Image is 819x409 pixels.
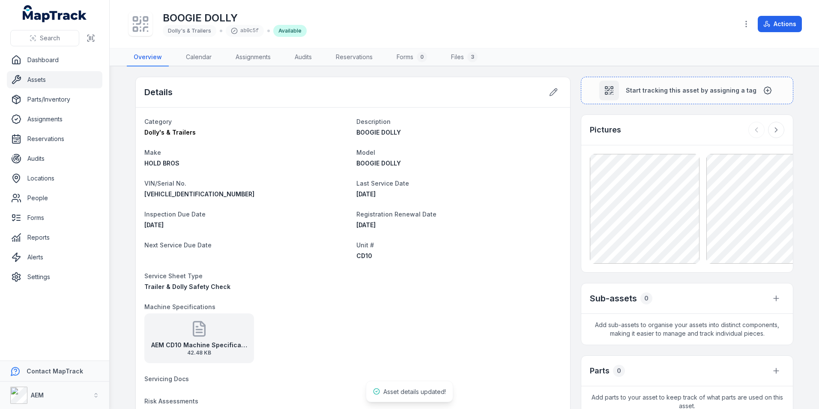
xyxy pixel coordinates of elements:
[7,91,102,108] a: Parts/Inventory
[7,150,102,167] a: Audits
[168,27,211,34] span: Dolly's & Trailers
[383,388,446,395] span: Asset details updated!
[229,48,278,66] a: Assignments
[144,241,212,249] span: Next Service Due Date
[590,365,610,377] h3: Parts
[356,211,436,218] span: Registration Renewal Date
[144,118,172,125] span: Category
[7,51,102,69] a: Dashboard
[163,11,307,25] h1: BOOGIE DOLLY
[417,52,427,62] div: 0
[626,86,756,95] span: Start tracking this asset by assigning a tag
[288,48,319,66] a: Audits
[356,221,376,229] time: 07/12/2025, 12:00:00 am
[127,48,169,66] a: Overview
[151,341,247,349] strong: AEM CD10 Machine Specifications
[7,170,102,187] a: Locations
[356,190,376,198] time: 22/05/2023, 12:00:00 am
[356,190,376,198] span: [DATE]
[590,124,621,136] h3: Pictures
[356,180,409,187] span: Last Service Date
[27,367,83,375] strong: Contact MapTrack
[7,130,102,147] a: Reservations
[273,25,307,37] div: Available
[144,303,215,310] span: Machine Specifications
[581,314,793,345] span: Add sub-assets to organise your assets into distinct components, making it easier to manage and t...
[226,25,264,37] div: ab0c5f
[7,249,102,266] a: Alerts
[356,252,372,259] span: CD10
[356,221,376,229] span: [DATE]
[23,5,87,22] a: MapTrack
[179,48,218,66] a: Calendar
[7,189,102,207] a: People
[7,268,102,286] a: Settings
[613,365,625,377] div: 0
[10,30,79,46] button: Search
[356,241,374,249] span: Unit #
[144,211,206,218] span: Inspection Due Date
[7,71,102,88] a: Assets
[7,209,102,226] a: Forms
[356,149,375,156] span: Model
[390,48,434,66] a: Forms0
[144,86,173,98] h2: Details
[7,111,102,128] a: Assignments
[590,292,637,304] h2: Sub-assets
[144,272,203,280] span: Service Sheet Type
[581,77,793,104] button: Start tracking this asset by assigning a tag
[144,375,189,382] span: Servicing Docs
[356,129,401,136] span: BOOGIE DOLLY
[144,283,230,290] span: Trailer & Dolly Safety Check
[144,190,254,198] span: [VEHICLE_IDENTIFICATION_NUMBER]
[7,229,102,246] a: Reports
[329,48,380,66] a: Reservations
[40,34,60,42] span: Search
[356,118,391,125] span: Description
[144,221,164,229] span: [DATE]
[758,16,802,32] button: Actions
[144,149,161,156] span: Make
[640,292,652,304] div: 0
[467,52,478,62] div: 3
[144,159,179,167] span: HOLD BROS
[151,349,247,356] span: 42.48 KB
[356,159,401,167] span: BOOGIE DOLLY
[144,221,164,229] time: 07/01/2026, 12:00:00 am
[144,129,196,136] span: Dolly's & Trailers
[144,397,198,405] span: Risk Assessments
[144,180,186,187] span: VIN/Serial No.
[31,391,44,399] strong: AEM
[444,48,484,66] a: Files3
